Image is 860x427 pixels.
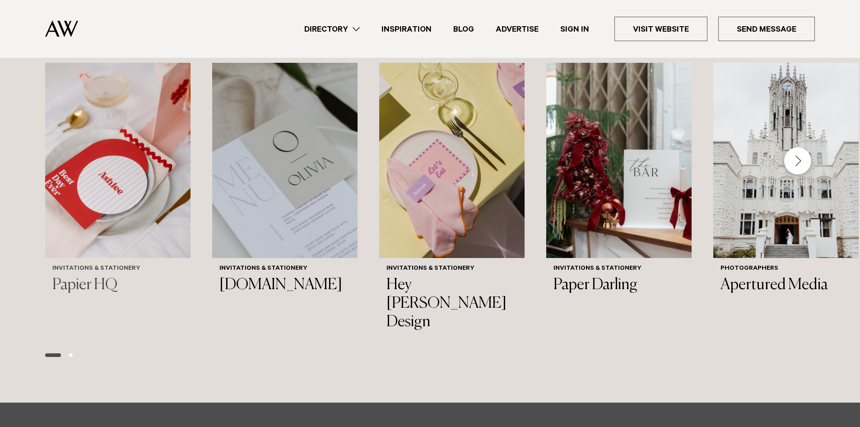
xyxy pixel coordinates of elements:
[721,276,851,295] h3: Apertured Media
[386,276,517,331] h3: Hey [PERSON_NAME] Design
[45,63,191,302] a: Auckland Weddings Invitations & Stationery | Papier HQ Invitations & Stationery Papier HQ
[379,63,525,339] swiper-slide: 3 / 6
[713,63,859,258] img: Auckland Weddings Photographers | Apertured Media
[442,23,485,35] a: Blog
[219,265,350,273] h6: Invitations & Stationery
[45,63,191,258] img: Auckland Weddings Invitations & Stationery | Papier HQ
[713,63,859,339] swiper-slide: 5 / 6
[45,20,78,37] img: Auckland Weddings Logo
[219,276,350,295] h3: [DOMAIN_NAME]
[553,276,684,295] h3: Paper Darling
[52,265,183,273] h6: Invitations & Stationery
[212,63,358,258] img: Auckland Weddings Invitations & Stationery | h.studio
[485,23,549,35] a: Advertise
[553,265,684,273] h6: Invitations & Stationery
[52,276,183,295] h3: Papier HQ
[549,23,600,35] a: Sign In
[45,63,191,339] swiper-slide: 1 / 6
[721,265,851,273] h6: Photographers
[212,63,358,302] a: Auckland Weddings Invitations & Stationery | h.studio Invitations & Stationery [DOMAIN_NAME]
[212,63,358,339] swiper-slide: 2 / 6
[718,17,815,41] a: Send Message
[371,23,442,35] a: Inspiration
[546,63,692,339] swiper-slide: 4 / 6
[379,63,525,339] a: Auckland Weddings Invitations & Stationery | Hey Lola Design Invitations & Stationery Hey [PERSON...
[713,63,859,302] a: Auckland Weddings Photographers | Apertured Media Photographers Apertured Media
[386,265,517,273] h6: Invitations & Stationery
[379,63,525,258] img: Auckland Weddings Invitations & Stationery | Hey Lola Design
[546,63,692,302] a: Auckland Weddings Invitations & Stationery | Paper Darling Invitations & Stationery Paper Darling
[546,63,692,258] img: Auckland Weddings Invitations & Stationery | Paper Darling
[293,23,371,35] a: Directory
[614,17,707,41] a: Visit Website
